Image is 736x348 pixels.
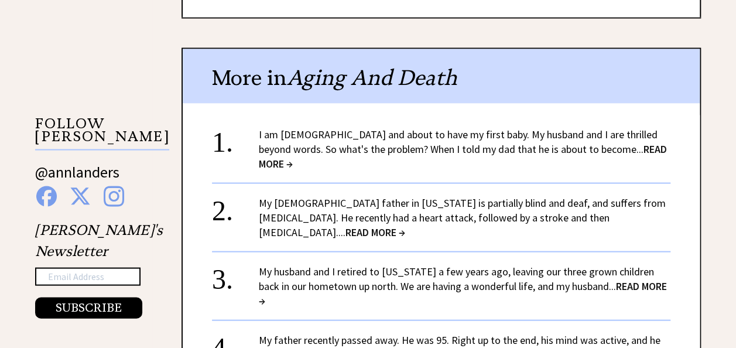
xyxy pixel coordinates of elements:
[35,297,142,318] button: SUBSCRIBE
[212,127,259,148] div: 1.
[212,195,259,217] div: 2.
[35,162,119,193] a: @annlanders
[104,186,124,206] img: instagram%20blue.png
[345,225,405,238] span: READ MORE →
[287,64,457,90] span: Aging And Death
[35,267,141,286] input: Email Address
[259,196,666,238] a: My [DEMOGRAPHIC_DATA] father in [US_STATE] is partially blind and deaf, and suffers from [MEDICAL...
[35,117,169,150] p: FOLLOW [PERSON_NAME]
[212,264,259,285] div: 3.
[35,219,163,319] div: [PERSON_NAME]'s Newsletter
[183,49,700,103] div: More in
[36,186,57,206] img: facebook%20blue.png
[70,186,91,206] img: x%20blue.png
[259,264,667,307] a: My husband and I retired to [US_STATE] a few years ago, leaving our three grown children back in ...
[259,127,667,170] a: I am [DEMOGRAPHIC_DATA] and about to have my first baby. My husband and I are thrilled beyond wor...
